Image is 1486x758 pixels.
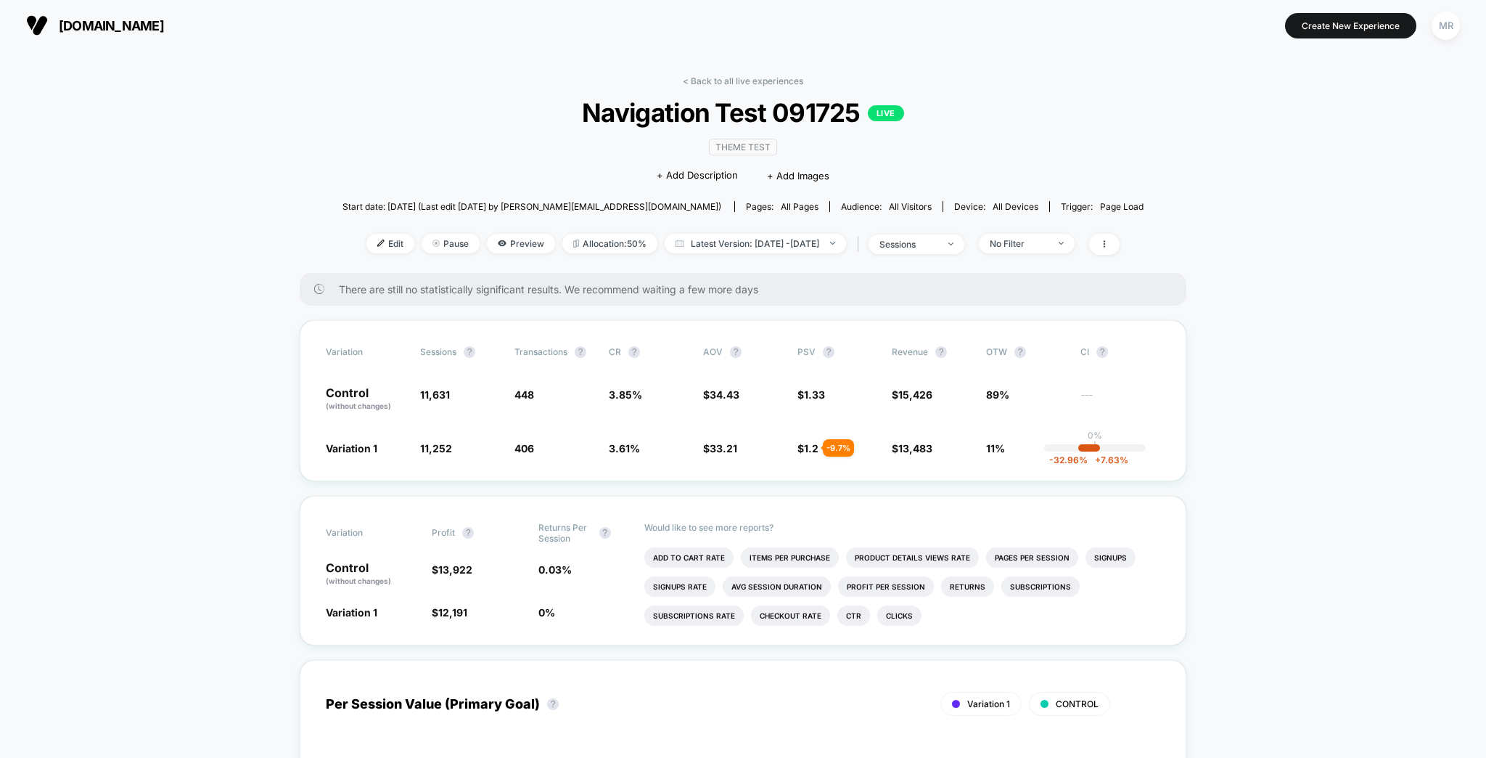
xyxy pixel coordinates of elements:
[547,698,559,710] button: ?
[22,14,168,37] button: [DOMAIN_NAME]
[326,562,417,587] p: Control
[941,576,994,597] li: Returns
[462,527,474,539] button: ?
[830,242,835,245] img: end
[1100,201,1144,212] span: Page Load
[326,402,391,410] span: (without changes)
[730,346,742,358] button: ?
[538,522,592,544] span: Returns Per Session
[1093,441,1096,452] p: |
[676,240,684,247] img: calendar
[797,442,818,455] span: $
[644,576,715,597] li: Signups Rate
[1095,455,1101,465] span: +
[609,346,621,357] span: CR
[422,234,480,253] span: Pause
[990,238,1048,249] div: No Filter
[804,388,825,401] span: 1.33
[562,234,657,253] span: Allocation: 50%
[889,201,932,212] span: All Visitors
[746,201,818,212] div: Pages:
[751,606,830,626] li: Checkout Rate
[514,388,534,401] span: 448
[1014,346,1026,358] button: ?
[575,346,586,358] button: ?
[339,283,1157,296] span: There are still no statistically significant results. We recommend waiting a few more days
[948,243,953,245] img: end
[986,346,1066,358] span: OTW
[1080,346,1160,358] span: CI
[464,346,475,358] button: ?
[514,442,534,455] span: 406
[823,346,834,358] button: ?
[892,346,928,357] span: Revenue
[1056,698,1099,709] span: CONTROL
[1001,576,1080,597] li: Subscriptions
[326,606,377,619] span: Variation 1
[657,168,738,183] span: + Add Description
[326,576,391,585] span: (without changes)
[781,201,818,212] span: all pages
[1096,346,1108,358] button: ?
[644,606,744,626] li: Subscriptions Rate
[710,442,737,455] span: 33.21
[986,442,1005,455] span: 11%
[438,606,467,619] span: 12,191
[326,346,406,358] span: Variation
[892,388,932,401] span: $
[1432,12,1460,40] div: MR
[967,698,1010,709] span: Variation 1
[26,15,48,36] img: Visually logo
[609,442,640,455] span: 3.61 %
[877,606,921,626] li: Clicks
[1427,11,1464,41] button: MR
[823,439,854,457] div: - 9.7 %
[797,346,816,357] span: PSV
[943,201,1049,212] span: Device:
[514,346,567,357] span: Transactions
[382,97,1103,128] span: Navigation Test 091725
[644,547,734,568] li: Add To Cart Rate
[342,201,721,212] span: Start date: [DATE] (Last edit [DATE] by [PERSON_NAME][EMAIL_ADDRESS][DOMAIN_NAME])
[898,442,932,455] span: 13,483
[432,563,472,576] span: $
[1049,455,1088,465] span: -32.96 %
[59,18,164,33] span: [DOMAIN_NAME]
[709,139,777,155] span: Theme Test
[628,346,640,358] button: ?
[326,442,377,455] span: Variation 1
[1080,391,1160,412] span: ---
[703,388,739,401] span: $
[841,201,932,212] div: Audience:
[683,76,803,86] a: < Back to all live experiences
[703,346,723,357] span: AOV
[366,234,414,253] span: Edit
[1085,547,1136,568] li: Signups
[420,442,452,455] span: 11,252
[723,576,831,597] li: Avg Session Duration
[837,606,870,626] li: Ctr
[1285,13,1416,38] button: Create New Experience
[420,346,456,357] span: Sessions
[892,442,932,455] span: $
[986,388,1009,401] span: 89%
[898,388,932,401] span: 15,426
[935,346,947,358] button: ?
[986,547,1078,568] li: Pages Per Session
[879,239,937,250] div: sessions
[420,388,450,401] span: 11,631
[741,547,839,568] li: Items Per Purchase
[432,527,455,538] span: Profit
[838,576,934,597] li: Profit Per Session
[326,522,406,544] span: Variation
[1088,430,1102,441] p: 0%
[797,388,825,401] span: $
[487,234,555,253] span: Preview
[599,527,611,539] button: ?
[538,606,555,619] span: 0 %
[853,234,869,255] span: |
[1059,242,1064,245] img: end
[846,547,979,568] li: Product Details Views Rate
[868,105,904,121] p: LIVE
[665,234,846,253] span: Latest Version: [DATE] - [DATE]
